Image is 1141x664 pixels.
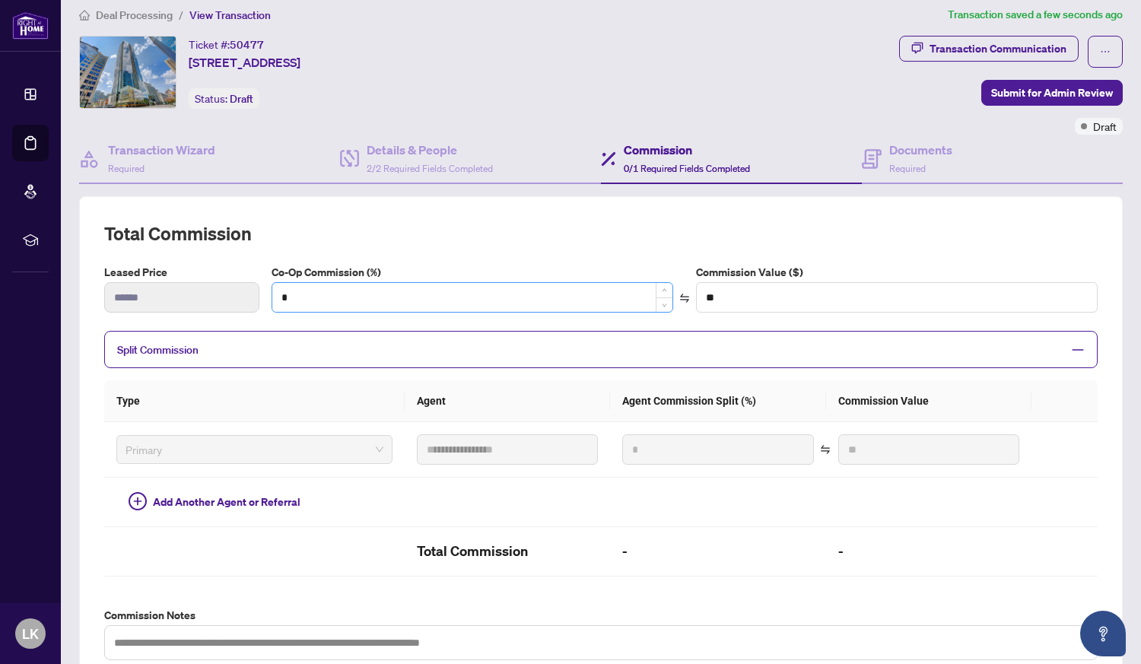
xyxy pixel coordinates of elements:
[96,8,173,22] span: Deal Processing
[981,80,1123,106] button: Submit for Admin Review
[129,492,147,510] span: plus-circle
[820,444,831,455] span: swap
[272,264,673,281] label: Co-Op Commission (%)
[79,10,90,21] span: home
[104,264,259,281] label: Leased Price
[624,141,750,159] h4: Commission
[153,494,300,510] span: Add Another Agent or Referral
[889,141,952,159] h4: Documents
[117,343,199,357] span: Split Commission
[189,53,300,71] span: [STREET_ADDRESS]
[624,163,750,174] span: 0/1 Required Fields Completed
[662,303,667,308] span: down
[189,88,259,109] div: Status:
[230,92,253,106] span: Draft
[179,6,183,24] li: /
[189,8,271,22] span: View Transaction
[1071,343,1085,357] span: minus
[610,380,826,422] th: Agent Commission Split (%)
[104,607,1098,624] label: Commission Notes
[22,623,39,644] span: LK
[656,297,672,312] span: Decrease Value
[948,6,1123,24] article: Transaction saved a few seconds ago
[889,163,926,174] span: Required
[622,539,814,564] h2: -
[405,380,610,422] th: Agent
[104,221,1098,246] h2: Total Commission
[417,539,598,564] h2: Total Commission
[12,11,49,40] img: logo
[367,141,493,159] h4: Details & People
[899,36,1079,62] button: Transaction Communication
[656,283,672,297] span: Increase Value
[930,37,1066,61] div: Transaction Communication
[126,438,383,461] span: Primary
[104,380,405,422] th: Type
[116,490,313,514] button: Add Another Agent or Referral
[1080,611,1126,656] button: Open asap
[104,331,1098,368] div: Split Commission
[662,288,667,293] span: up
[696,264,1098,281] label: Commission Value ($)
[189,36,264,53] div: Ticket #:
[679,293,690,303] span: swap
[230,38,264,52] span: 50477
[838,539,1019,564] h2: -
[991,81,1113,105] span: Submit for Admin Review
[80,37,176,108] img: IMG-C12264280_1.jpg
[108,163,145,174] span: Required
[1100,46,1111,57] span: ellipsis
[1093,118,1117,135] span: Draft
[826,380,1031,422] th: Commission Value
[108,141,215,159] h4: Transaction Wizard
[367,163,493,174] span: 2/2 Required Fields Completed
